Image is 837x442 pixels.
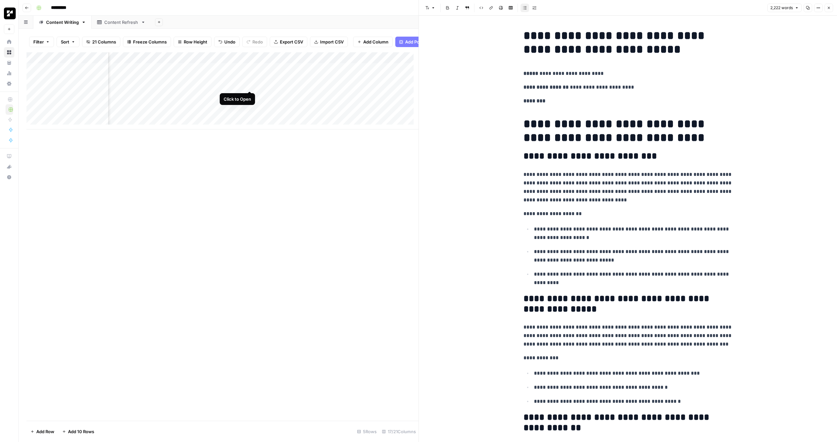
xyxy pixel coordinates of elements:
[92,16,151,29] a: Content Refresh
[320,39,344,45] span: Import CSV
[214,37,240,47] button: Undo
[4,161,14,172] button: What's new?
[242,37,267,47] button: Redo
[224,39,235,45] span: Undo
[4,78,14,89] a: Settings
[123,37,171,47] button: Freeze Columns
[4,8,16,19] img: Replo Logo
[57,37,79,47] button: Sort
[104,19,138,25] div: Content Refresh
[310,37,348,47] button: Import CSV
[4,162,14,172] div: What's new?
[270,37,307,47] button: Export CSV
[4,37,14,47] a: Home
[252,39,263,45] span: Redo
[29,37,54,47] button: Filter
[184,39,207,45] span: Row Height
[353,37,393,47] button: Add Column
[61,39,69,45] span: Sort
[58,426,98,437] button: Add 10 Rows
[46,19,79,25] div: Content Writing
[280,39,303,45] span: Export CSV
[767,4,802,12] button: 2,222 words
[36,428,54,435] span: Add Row
[379,426,418,437] div: 17/21 Columns
[33,39,44,45] span: Filter
[395,37,451,47] button: Add Power Agent
[82,37,120,47] button: 21 Columns
[4,68,14,78] a: Usage
[4,172,14,182] button: Help + Support
[26,426,58,437] button: Add Row
[4,47,14,58] a: Browse
[68,428,94,435] span: Add 10 Rows
[354,426,379,437] div: 5 Rows
[174,37,212,47] button: Row Height
[4,151,14,161] a: AirOps Academy
[224,96,251,102] div: Click to Open
[363,39,388,45] span: Add Column
[770,5,793,11] span: 2,222 words
[4,5,14,22] button: Workspace: Replo
[92,39,116,45] span: 21 Columns
[405,39,441,45] span: Add Power Agent
[33,16,92,29] a: Content Writing
[4,58,14,68] a: Your Data
[133,39,167,45] span: Freeze Columns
